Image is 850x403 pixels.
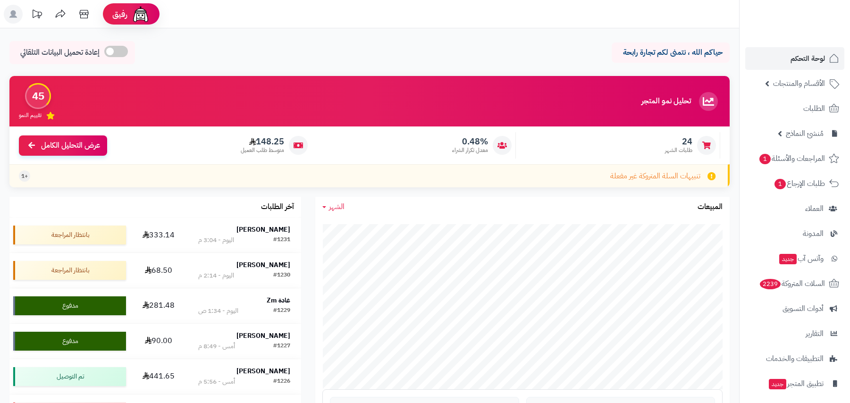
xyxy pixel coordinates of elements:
[25,5,49,26] a: تحديثات المنصة
[783,302,824,315] span: أدوات التسويق
[786,24,841,44] img: logo-2.png
[745,347,844,370] a: التطبيقات والخدمات
[130,359,187,394] td: 441.65
[13,261,126,280] div: بانتظار المراجعة
[778,252,824,265] span: وآتس آب
[241,146,284,154] span: متوسط طلب العميل
[130,324,187,359] td: 90.00
[13,332,126,351] div: مدفوع
[329,201,345,212] span: الشهر
[769,379,786,389] span: جديد
[41,140,100,151] span: عرض التحليل الكامل
[236,331,290,341] strong: [PERSON_NAME]
[774,179,786,189] span: 1
[452,136,488,147] span: 0.48%
[198,235,234,245] div: اليوم - 3:04 م
[745,247,844,270] a: وآتس آبجديد
[19,135,107,156] a: عرض التحليل الكامل
[241,136,284,147] span: 148.25
[13,296,126,315] div: مدفوع
[130,218,187,252] td: 333.14
[805,202,824,215] span: العملاء
[665,136,692,147] span: 24
[786,127,824,140] span: مُنشئ النماذج
[806,327,824,340] span: التقارير
[791,52,825,65] span: لوحة التحكم
[774,177,825,190] span: طلبات الإرجاع
[773,77,825,90] span: الأقسام والمنتجات
[452,146,488,154] span: معدل تكرار الشراء
[20,47,100,58] span: إعادة تحميل البيانات التلقائي
[745,372,844,395] a: تطبيق المتجرجديد
[236,366,290,376] strong: [PERSON_NAME]
[21,172,28,180] span: +1
[766,352,824,365] span: التطبيقات والخدمات
[112,8,127,20] span: رفيق
[236,260,290,270] strong: [PERSON_NAME]
[803,227,824,240] span: المدونة
[665,146,692,154] span: طلبات الشهر
[641,97,691,106] h3: تحليل نمو المتجر
[745,322,844,345] a: التقارير
[768,377,824,390] span: تطبيق المتجر
[619,47,723,58] p: حياكم الله ، نتمنى لكم تجارة رابحة
[198,306,238,316] div: اليوم - 1:34 ص
[267,295,290,305] strong: غادة Zm
[236,225,290,235] strong: [PERSON_NAME]
[745,97,844,120] a: الطلبات
[261,203,294,211] h3: آخر الطلبات
[19,111,42,119] span: تقييم النمو
[698,203,723,211] h3: المبيعات
[273,342,290,351] div: #1227
[273,377,290,386] div: #1226
[273,271,290,280] div: #1230
[273,235,290,245] div: #1231
[198,377,235,386] div: أمس - 5:56 م
[745,172,844,195] a: طلبات الإرجاع1
[803,102,825,115] span: الطلبات
[759,154,771,164] span: 1
[779,254,797,264] span: جديد
[745,222,844,245] a: المدونة
[759,277,825,290] span: السلات المتروكة
[13,226,126,244] div: بانتظار المراجعة
[745,197,844,220] a: العملاء
[13,367,126,386] div: تم التوصيل
[273,306,290,316] div: #1229
[745,272,844,295] a: السلات المتروكة2239
[745,147,844,170] a: المراجعات والأسئلة1
[131,5,150,24] img: ai-face.png
[610,171,700,182] span: تنبيهات السلة المتروكة غير مفعلة
[745,47,844,70] a: لوحة التحكم
[198,342,235,351] div: أمس - 8:49 م
[130,253,187,288] td: 68.50
[130,288,187,323] td: 281.48
[760,279,781,289] span: 2239
[198,271,234,280] div: اليوم - 2:14 م
[758,152,825,165] span: المراجعات والأسئلة
[745,297,844,320] a: أدوات التسويق
[322,201,345,212] a: الشهر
